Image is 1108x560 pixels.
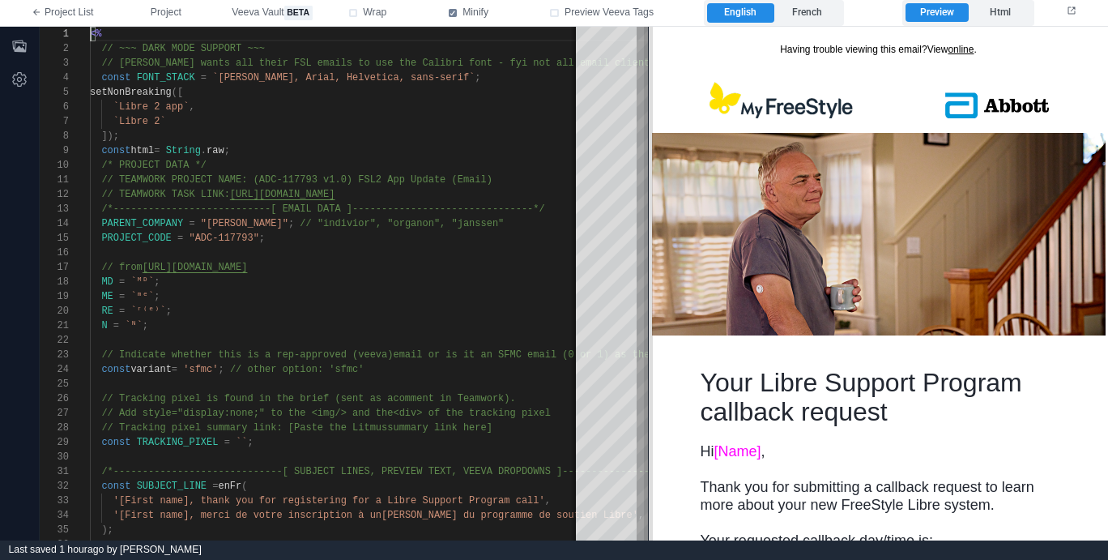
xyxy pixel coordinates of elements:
[393,174,492,186] span: pp Update (Email)
[90,27,91,41] textarea: Editor content;Press Alt+F1 for Accessibility Options.
[40,479,69,494] div: 32
[40,391,69,406] div: 26
[40,216,69,231] div: 14
[189,218,194,229] span: =
[224,437,230,448] span: =
[201,218,288,229] span: "[PERSON_NAME]"
[393,408,550,419] span: <div> of the tracking pixel
[40,464,69,479] div: 31
[212,72,475,83] span: `[PERSON_NAME], Arial, Helvetica, sans-serif`
[230,364,364,375] span: // other option: 'sfmc'
[101,160,207,171] span: /* PROJECT DATA */
[462,6,488,20] span: Minify
[230,189,335,200] span: [URL][DOMAIN_NAME]
[101,189,229,200] span: // TEAMWORK TASK LINK:
[101,524,113,536] span: );
[393,393,515,404] span: comment in Teamwork).
[707,3,773,23] label: English
[40,450,69,464] div: 30
[649,27,1108,541] iframe: preview
[101,233,171,244] span: PROJECT_CODE
[40,100,69,114] div: 6
[40,129,69,143] div: 8
[101,218,183,229] span: PARENT_COMPANY
[40,41,69,56] div: 2
[177,233,183,244] span: =
[201,72,207,83] span: =
[565,6,654,20] span: Preview Veeva Tags
[40,523,69,537] div: 35
[224,145,230,156] span: ;
[101,364,130,375] span: const
[119,306,125,317] span: =
[154,291,160,302] span: ;
[101,72,130,83] span: const
[393,349,679,361] span: email or is it an SFMC email (0 or 1) as the inde
[119,291,125,302] span: =
[387,422,492,434] span: summary link here]
[101,437,130,448] span: const
[130,145,154,156] span: html
[393,203,544,215] span: ------------------------*/
[101,408,393,419] span: // Add style="display:none;" to the <img/> and the
[40,421,69,435] div: 28
[101,145,130,156] span: const
[130,364,171,375] span: variant
[545,495,551,507] span: ,
[259,233,265,244] span: ;
[300,218,504,229] span: // "indivior", "organon", "janssen"
[40,71,69,85] div: 4
[101,203,393,215] span: /*---------------------------[ EMAIL DATA ]-------
[101,320,107,331] span: N
[241,481,247,492] span: (
[183,364,218,375] span: 'sfmc'
[137,437,219,448] span: TRACKING_PIXEL
[166,306,172,317] span: ;
[113,116,166,127] span: `Libre 2`
[207,145,224,156] span: raw
[154,276,160,288] span: ;
[40,27,69,41] div: 1
[40,158,69,173] div: 10
[40,362,69,377] div: 24
[906,3,968,23] label: Preview
[90,28,101,40] span: <%
[154,145,160,156] span: =
[101,262,142,273] span: // from
[405,495,545,507] span: re Support Program call'
[40,202,69,216] div: 13
[201,145,207,156] span: .
[101,466,393,477] span: /*-----------------------------[ SUBJECT LINES, PR
[113,510,381,521] span: '[First name], merci de votre inscription à un
[189,101,194,113] span: ,
[40,114,69,129] div: 7
[101,58,433,69] span: // [PERSON_NAME] wants all their FSL emails to use the Ca
[40,85,69,100] div: 5
[125,320,143,331] span: `ᴺ`
[288,218,294,229] span: ;
[101,276,113,288] span: MD
[101,291,113,302] span: ME
[189,233,258,244] span: "ADC-117793"
[40,231,69,246] div: 15
[40,187,69,202] div: 12
[40,246,69,260] div: 16
[130,276,154,288] span: `ᴹᴰ`
[130,291,154,302] span: `ᵐᵉ`
[40,260,69,275] div: 17
[232,6,312,20] span: Veeva Vault
[101,43,265,54] span: // ~~~ DARK MODE SUPPORT ~~~
[434,58,726,69] span: libri font - fyi not all email clients have Calibr
[40,304,69,318] div: 20
[66,417,113,433] span: [Name]
[172,87,183,98] span: ([
[113,101,190,113] span: `Libre 2 app`
[101,174,393,186] span: // TEAMWORK PROJECT NAME: (ADC-117793 v1.0) FSL2 A
[40,537,69,552] div: 36
[247,437,253,448] span: ;
[236,437,247,448] span: ``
